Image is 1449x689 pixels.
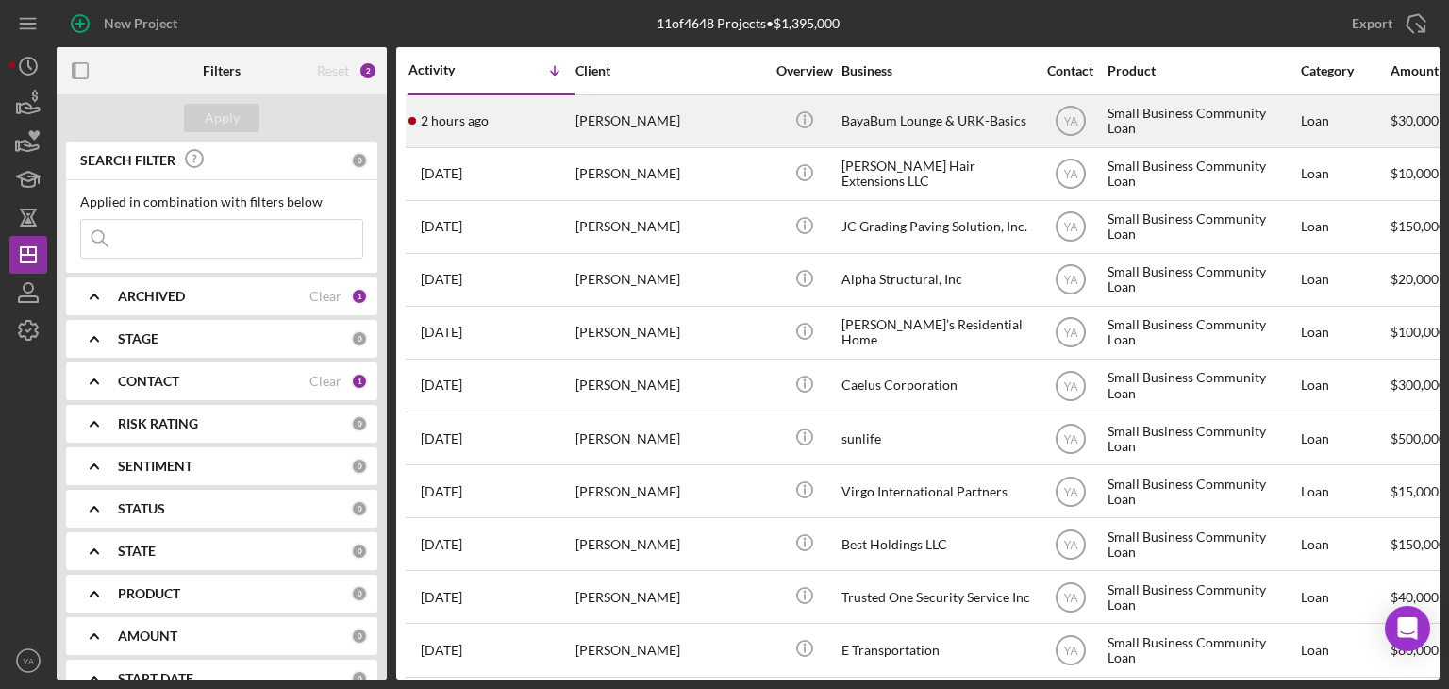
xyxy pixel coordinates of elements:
[351,543,368,560] div: 0
[1301,308,1389,358] div: Loan
[1301,519,1389,569] div: Loan
[1063,538,1077,551] text: YA
[421,484,462,499] time: 2025-07-21 05:48
[80,194,363,210] div: Applied in combination with filters below
[1108,572,1296,622] div: Small Business Community Loan
[575,96,764,146] div: [PERSON_NAME]
[118,374,179,389] b: CONTACT
[57,5,196,42] button: New Project
[575,63,764,78] div: Client
[205,104,240,132] div: Apply
[1301,466,1389,516] div: Loan
[351,670,368,687] div: 0
[575,361,764,411] div: [PERSON_NAME]
[118,671,193,686] b: START DATE
[317,63,349,78] div: Reset
[1108,413,1296,463] div: Small Business Community Loan
[841,308,1030,358] div: [PERSON_NAME]’s Residential Home
[421,166,462,181] time: 2025-08-14 16:58
[351,500,368,517] div: 0
[351,628,368,645] div: 0
[1301,149,1389,199] div: Loan
[575,625,764,675] div: [PERSON_NAME]
[1301,572,1389,622] div: Loan
[351,585,368,602] div: 0
[841,202,1030,252] div: JC Grading Paving Solution, Inc.
[351,415,368,432] div: 0
[9,642,47,680] button: YA
[1063,274,1077,287] text: YA
[1352,5,1392,42] div: Export
[575,466,764,516] div: [PERSON_NAME]
[1063,221,1077,234] text: YA
[841,96,1030,146] div: BayaBum Lounge & URK-Basics
[841,255,1030,305] div: Alpha Structural, Inc
[1108,361,1296,411] div: Small Business Community Loan
[1063,379,1077,393] text: YA
[769,63,840,78] div: Overview
[1063,645,1077,658] text: YA
[841,413,1030,463] div: sunlife
[1301,625,1389,675] div: Loan
[1108,63,1296,78] div: Product
[421,113,489,128] time: 2025-08-19 18:48
[575,255,764,305] div: [PERSON_NAME]
[657,16,840,31] div: 11 of 4648 Projects • $1,395,000
[118,289,185,304] b: ARCHIVED
[1301,255,1389,305] div: Loan
[1108,625,1296,675] div: Small Business Community Loan
[1063,168,1077,181] text: YA
[351,330,368,347] div: 0
[118,544,156,559] b: STATE
[1108,466,1296,516] div: Small Business Community Loan
[118,629,177,644] b: AMOUNT
[841,466,1030,516] div: Virgo International Partners
[1108,149,1296,199] div: Small Business Community Loan
[841,149,1030,199] div: [PERSON_NAME] Hair Extensions LLC
[1108,519,1296,569] div: Small Business Community Loan
[104,5,177,42] div: New Project
[421,537,462,552] time: 2025-07-17 22:11
[421,325,462,340] time: 2025-08-11 22:22
[421,219,462,234] time: 2025-08-14 15:39
[575,149,764,199] div: [PERSON_NAME]
[421,272,462,287] time: 2025-08-12 08:13
[1108,96,1296,146] div: Small Business Community Loan
[203,63,241,78] b: Filters
[1108,308,1296,358] div: Small Business Community Loan
[358,61,377,80] div: 2
[1385,606,1430,651] div: Open Intercom Messenger
[1035,63,1106,78] div: Contact
[421,378,462,393] time: 2025-08-11 05:37
[408,62,491,77] div: Activity
[184,104,259,132] button: Apply
[841,63,1030,78] div: Business
[118,501,165,516] b: STATUS
[575,413,764,463] div: [PERSON_NAME]
[1301,361,1389,411] div: Loan
[1063,327,1077,340] text: YA
[23,656,35,666] text: YA
[421,431,462,446] time: 2025-08-07 04:44
[1063,591,1077,604] text: YA
[1301,413,1389,463] div: Loan
[1063,432,1077,445] text: YA
[575,519,764,569] div: [PERSON_NAME]
[1333,5,1440,42] button: Export
[575,572,764,622] div: [PERSON_NAME]
[1301,63,1389,78] div: Category
[575,308,764,358] div: [PERSON_NAME]
[575,202,764,252] div: [PERSON_NAME]
[841,572,1030,622] div: Trusted One Security Service Inc
[351,288,368,305] div: 1
[1063,485,1077,498] text: YA
[1108,202,1296,252] div: Small Business Community Loan
[351,373,368,390] div: 1
[1301,202,1389,252] div: Loan
[351,152,368,169] div: 0
[1108,255,1296,305] div: Small Business Community Loan
[118,586,180,601] b: PRODUCT
[118,416,198,431] b: RISK RATING
[309,289,341,304] div: Clear
[309,374,341,389] div: Clear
